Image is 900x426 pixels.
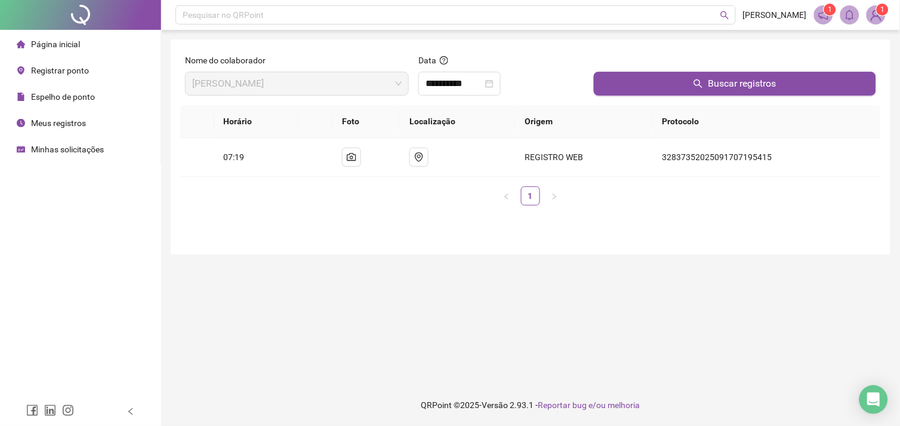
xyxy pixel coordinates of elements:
span: home [17,40,25,48]
span: facebook [26,404,38,416]
span: search [694,79,703,88]
span: search [720,11,729,20]
span: 1 [828,5,833,14]
div: Open Intercom Messenger [859,385,888,414]
li: Página anterior [497,186,516,206]
span: notification [818,10,829,20]
th: Origem [515,105,652,138]
a: 1 [522,187,540,205]
span: environment [414,152,424,162]
span: 07:19 [224,152,245,162]
span: camera [347,152,356,162]
span: schedule [17,145,25,154]
button: right [545,186,564,206]
span: file [17,93,25,101]
span: question-circle [440,56,448,65]
span: [PERSON_NAME] [743,8,807,22]
span: Reportar bug e/ou melhoria [538,400,640,410]
span: 1 [881,5,885,14]
span: Versão [482,400,508,410]
label: Nome do colaborador [185,54,273,67]
span: Registrar ponto [31,66,89,75]
sup: Atualize o seu contato no menu Meus Dados [877,4,889,16]
span: environment [17,66,25,75]
span: clock-circle [17,119,25,127]
li: Próxima página [545,186,564,206]
span: left [127,407,135,416]
span: Página inicial [31,39,80,49]
span: right [551,193,558,200]
th: Protocolo [652,105,881,138]
footer: QRPoint © 2025 - 2.93.1 - [161,384,900,426]
th: Foto [332,105,400,138]
button: Buscar registros [594,72,876,96]
span: Buscar registros [708,76,776,91]
span: linkedin [44,404,56,416]
sup: 1 [824,4,836,16]
span: MILENA PARAISO RODRIGUES [192,72,402,95]
button: left [497,186,516,206]
th: Localização [400,105,515,138]
span: instagram [62,404,74,416]
span: Meus registros [31,118,86,128]
td: 32837352025091707195415 [652,138,881,177]
span: left [503,193,510,200]
img: 91068 [867,6,885,24]
span: Espelho de ponto [31,92,95,102]
td: REGISTRO WEB [515,138,652,177]
li: 1 [521,186,540,206]
span: bell [844,10,855,20]
span: Minhas solicitações [31,145,104,154]
span: Data [418,56,436,65]
th: Horário [214,105,299,138]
